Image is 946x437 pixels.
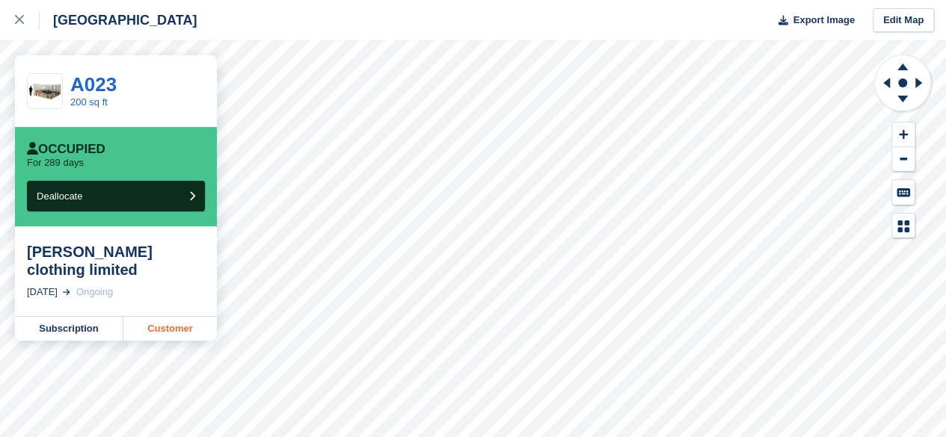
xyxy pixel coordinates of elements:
[63,289,70,295] img: arrow-right-light-icn-cde0832a797a2874e46488d9cf13f60e5c3a73dbe684e267c42b8395dfbc2abf.svg
[770,8,855,33] button: Export Image
[27,243,205,279] div: [PERSON_NAME] clothing limited
[40,11,197,29] div: [GEOGRAPHIC_DATA]
[27,181,205,211] button: Deallocate
[15,317,123,341] a: Subscription
[123,317,217,341] a: Customer
[892,147,915,172] button: Zoom Out
[76,285,113,300] div: Ongoing
[70,96,108,108] a: 200 sq ft
[892,180,915,205] button: Keyboard Shortcuts
[28,78,62,105] img: 200-sqft-unit%20(3).jpg
[27,157,84,169] p: For 289 days
[70,73,117,96] a: A023
[873,8,934,33] a: Edit Map
[27,142,105,157] div: Occupied
[37,190,82,202] span: Deallocate
[892,214,915,238] button: Map Legend
[892,123,915,147] button: Zoom In
[793,13,854,28] span: Export Image
[27,285,58,300] div: [DATE]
